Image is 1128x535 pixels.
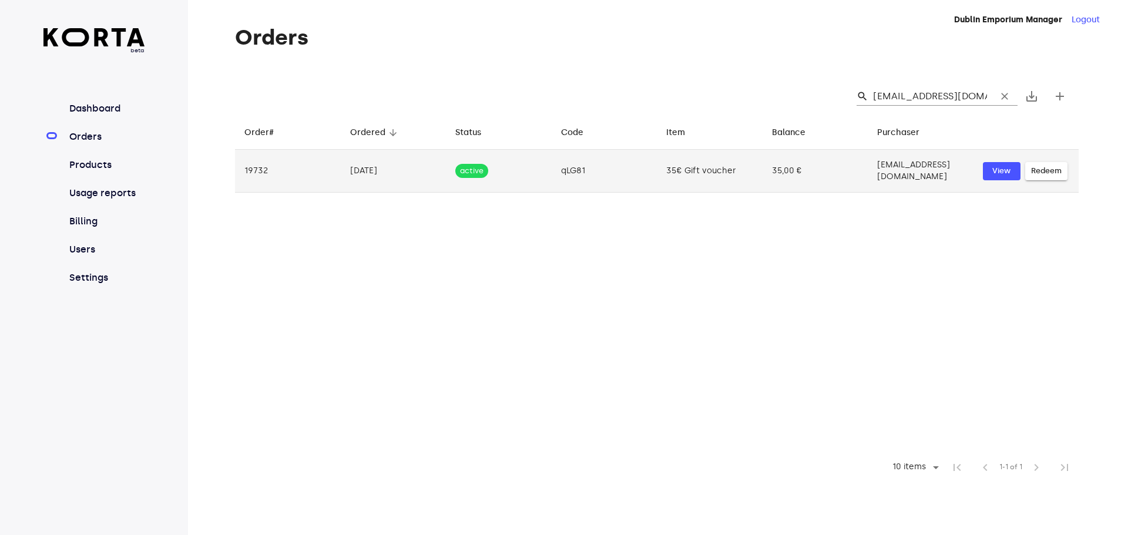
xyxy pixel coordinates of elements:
[43,28,145,55] a: beta
[989,164,1015,178] span: View
[67,130,145,144] a: Orders
[561,126,583,140] div: Code
[971,453,999,482] span: Previous Page
[1022,453,1050,482] span: Next Page
[889,462,929,472] div: 10 items
[857,90,868,102] span: Search
[43,46,145,55] span: beta
[873,87,987,106] input: Search
[67,243,145,257] a: Users
[388,127,398,138] span: arrow_downward
[877,126,919,140] div: Purchaser
[1046,82,1074,110] button: Create new gift card
[1053,89,1067,103] span: add
[67,158,145,172] a: Products
[772,126,821,140] span: Balance
[244,126,289,140] span: Order#
[235,150,341,193] td: 19732
[67,271,145,285] a: Settings
[67,102,145,116] a: Dashboard
[666,126,685,140] div: Item
[1050,453,1079,482] span: Last Page
[763,150,868,193] td: 35,00 €
[657,150,763,193] td: 35€ Gift voucher
[67,186,145,200] a: Usage reports
[943,453,971,482] span: First Page
[561,126,599,140] span: Code
[67,214,145,228] a: Billing
[341,150,446,193] td: [DATE]
[1025,162,1067,180] button: Redeem
[666,126,700,140] span: Item
[983,162,1020,180] button: View
[992,83,1018,109] button: Clear Search
[772,126,805,140] div: Balance
[455,126,496,140] span: Status
[877,126,935,140] span: Purchaser
[885,459,943,476] div: 10 items
[1018,82,1046,110] button: Export
[43,28,145,46] img: Korta
[235,26,1079,49] h1: Orders
[552,150,657,193] td: qLG81
[954,15,1062,25] strong: Dublin Emporium Manager
[999,90,1010,102] span: clear
[999,462,1022,473] span: 1-1 of 1
[244,126,274,140] div: Order#
[868,150,973,193] td: [EMAIL_ADDRESS][DOMAIN_NAME]
[1025,89,1039,103] span: save_alt
[455,126,481,140] div: Status
[455,166,488,177] span: active
[350,126,385,140] div: Ordered
[1031,164,1062,178] span: Redeem
[350,126,401,140] span: Ordered
[1072,14,1100,26] button: Logout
